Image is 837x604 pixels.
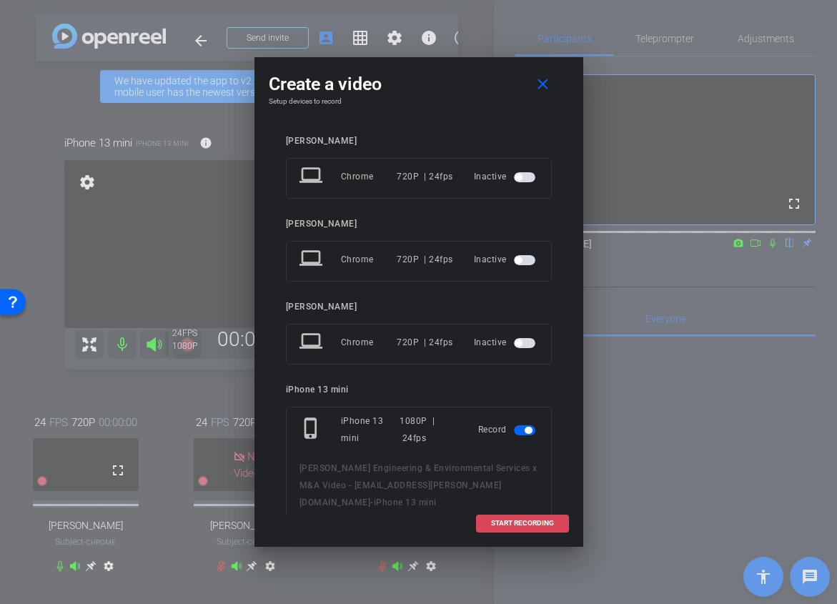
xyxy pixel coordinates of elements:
div: 1080P | 24fps [400,412,457,447]
button: START RECORDING [476,515,569,533]
div: iPhone 13 mini [286,385,552,395]
span: iPhone 13 mini [374,497,437,508]
div: Chrome [341,164,397,189]
div: [PERSON_NAME] [286,219,552,229]
span: START RECORDING [491,520,554,527]
div: [PERSON_NAME] [286,136,552,147]
span: - [370,497,374,508]
div: [PERSON_NAME] [286,302,552,312]
mat-icon: laptop [299,164,325,189]
div: Inactive [474,164,538,189]
div: 720P | 24fps [397,247,453,272]
div: Inactive [474,330,538,355]
div: 720P | 24fps [397,164,453,189]
div: Record [478,412,538,447]
div: Inactive [474,247,538,272]
div: Create a video [269,71,569,97]
div: Chrome [341,330,397,355]
mat-icon: close [534,76,552,94]
mat-icon: laptop [299,247,325,272]
mat-icon: laptop [299,330,325,355]
div: iPhone 13 mini [341,412,400,447]
div: 720P | 24fps [397,330,453,355]
span: [PERSON_NAME] Engineering & Environmental Services x M&A Video - [EMAIL_ADDRESS][PERSON_NAME][DOM... [299,463,538,508]
h4: Setup devices to record [269,97,569,106]
div: Chrome [341,247,397,272]
mat-icon: phone_iphone [299,417,325,442]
